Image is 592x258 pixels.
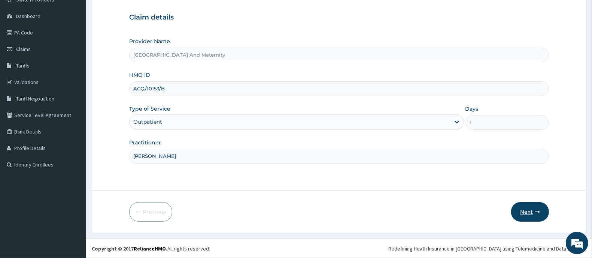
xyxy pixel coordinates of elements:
[129,149,549,163] input: Enter Name
[511,202,549,222] button: Next
[465,105,479,112] label: Days
[39,42,126,52] div: Chat with us now
[129,37,170,45] label: Provider Name
[134,245,166,252] a: RelianceHMO
[123,4,141,22] div: Minimize live chat window
[129,81,549,96] input: Enter HMO ID
[92,245,167,252] strong: Copyright © 2017 .
[4,175,143,202] textarea: Type your message and hit 'Enter'
[16,13,40,19] span: Dashboard
[133,118,162,126] div: Outpatient
[129,202,172,222] button: Previous
[43,80,103,156] span: We're online!
[14,37,30,56] img: d_794563401_company_1708531726252_794563401
[16,95,54,102] span: Tariff Negotiation
[129,105,170,112] label: Type of Service
[16,62,30,69] span: Tariffs
[129,13,549,22] h3: Claim details
[86,239,592,258] footer: All rights reserved.
[388,245,586,252] div: Redefining Heath Insurance in [GEOGRAPHIC_DATA] using Telemedicine and Data Science!
[129,71,150,79] label: HMO ID
[16,46,31,52] span: Claims
[129,139,161,146] label: Practitioner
